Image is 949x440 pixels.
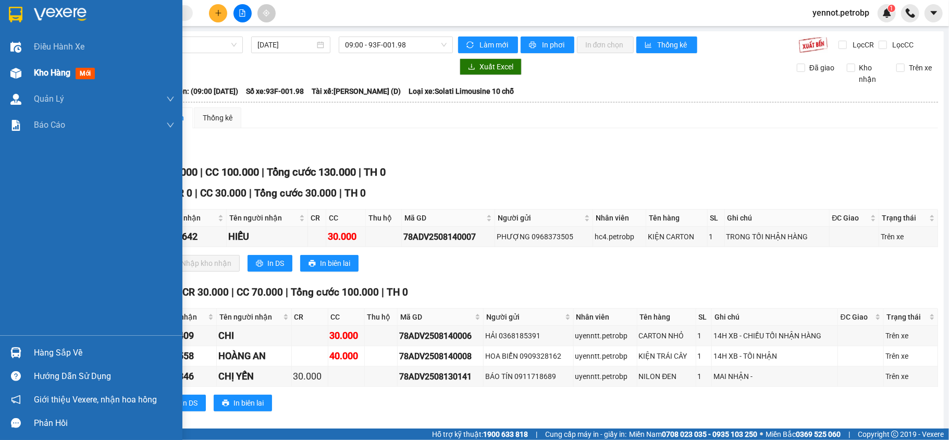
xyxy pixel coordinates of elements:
img: warehouse-icon [10,94,21,105]
span: Thống kê [658,39,689,51]
span: Điều hành xe [34,40,84,53]
div: TRONG TỐI NHẬN HÀNG [726,231,828,242]
span: Tổng cước 30.000 [254,187,337,199]
span: Tên người nhận [219,311,280,323]
div: CHI [218,328,289,343]
span: bar-chart [645,41,654,50]
th: Thu hộ [365,309,398,326]
span: CR 0 [171,187,192,199]
td: 78ADV2508130141 [398,366,484,387]
span: | [231,286,234,298]
span: Đã giao [805,62,839,74]
button: bar-chartThống kê [636,36,697,53]
th: Nhân viên [574,309,637,326]
span: Kho hàng [34,68,70,78]
div: 1 [709,231,723,242]
span: Mã GD [400,311,473,323]
img: warehouse-icon [10,68,21,79]
th: Nhân viên [593,210,646,227]
strong: 1900 633 818 [483,430,528,438]
span: Trạng thái [886,311,927,323]
span: Tổng cước 100.000 [291,286,379,298]
span: In DS [181,397,198,409]
th: Tên hàng [637,309,696,326]
span: Tên người nhận [229,212,297,224]
span: Lọc CC [889,39,916,51]
button: file-add [233,4,252,22]
button: printerIn biên lai [214,395,272,411]
span: down [166,121,175,129]
div: Trên xe [885,330,936,341]
span: | [262,166,264,178]
td: 0363649642 [144,227,227,247]
span: Miền Bắc [766,429,841,440]
td: 78ADV2508140008 [398,346,484,366]
th: CC [328,309,365,326]
td: CHI [217,326,291,346]
div: PHƯỢNG 0968373505 [497,231,591,242]
button: downloadXuất Excel [460,58,522,75]
td: HOÀNG AN [217,346,291,366]
td: 78ADV2508140006 [398,326,484,346]
span: Hỗ trợ kỹ thuật: [432,429,528,440]
span: | [359,166,361,178]
span: TH 0 [344,187,366,199]
div: 1 [698,350,710,362]
span: printer [309,260,316,268]
img: logo-vxr [9,7,22,22]
div: uyenntt.petrobp [575,330,635,341]
div: 0363649642 [145,229,225,244]
th: CR [308,210,327,227]
span: | [381,286,384,298]
img: solution-icon [10,120,21,131]
div: 30.000 [328,229,364,244]
span: notification [11,395,21,405]
div: KIỆN CARTON [648,231,706,242]
span: In DS [267,258,284,269]
span: Chuyến: (09:00 [DATE]) [162,85,238,97]
span: download [468,63,475,71]
span: 1 [890,5,893,12]
span: Tổng cước 130.000 [267,166,356,178]
th: Tên hàng [646,210,708,227]
span: printer [256,260,263,268]
div: Phản hồi [34,415,175,431]
div: 14H XB - CHIỀU TỐI NHẬN HÀNG [713,330,836,341]
span: Kho nhận [855,62,889,85]
span: 09:00 - 93F-001.98 [345,37,447,53]
span: Trạng thái [882,212,927,224]
button: caret-down [925,4,943,22]
span: CR 30.000 [182,286,229,298]
button: In đơn chọn [577,36,634,53]
div: Hàng sắp về [34,345,175,361]
span: Lọc CR [848,39,876,51]
span: | [286,286,288,298]
div: 1 [698,371,710,382]
div: KIỆN TRÁI CÂY [639,350,694,362]
div: CHỊ YẾN [218,369,289,384]
span: In biên lai [233,397,264,409]
td: CHỊ YẾN [217,366,291,387]
span: | [249,187,252,199]
div: uyenntt.petrobp [575,350,635,362]
button: syncLàm mới [458,36,518,53]
span: CC 30.000 [200,187,247,199]
span: Làm mới [479,39,510,51]
div: Thống kê [203,112,232,124]
span: CC 70.000 [237,286,283,298]
span: file-add [239,9,246,17]
strong: 0369 525 060 [796,430,841,438]
span: In biên lai [320,258,350,269]
button: downloadNhập kho nhận [161,255,240,272]
div: uyenntt.petrobp [575,371,635,382]
button: printerIn biên lai [300,255,359,272]
span: sync [466,41,475,50]
th: CC [326,210,366,227]
button: plus [209,4,227,22]
button: aim [257,4,276,22]
span: printer [222,399,229,408]
span: Người gửi [486,311,563,323]
img: 9k= [798,36,828,53]
th: Thu hộ [366,210,402,227]
span: down [166,95,175,103]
